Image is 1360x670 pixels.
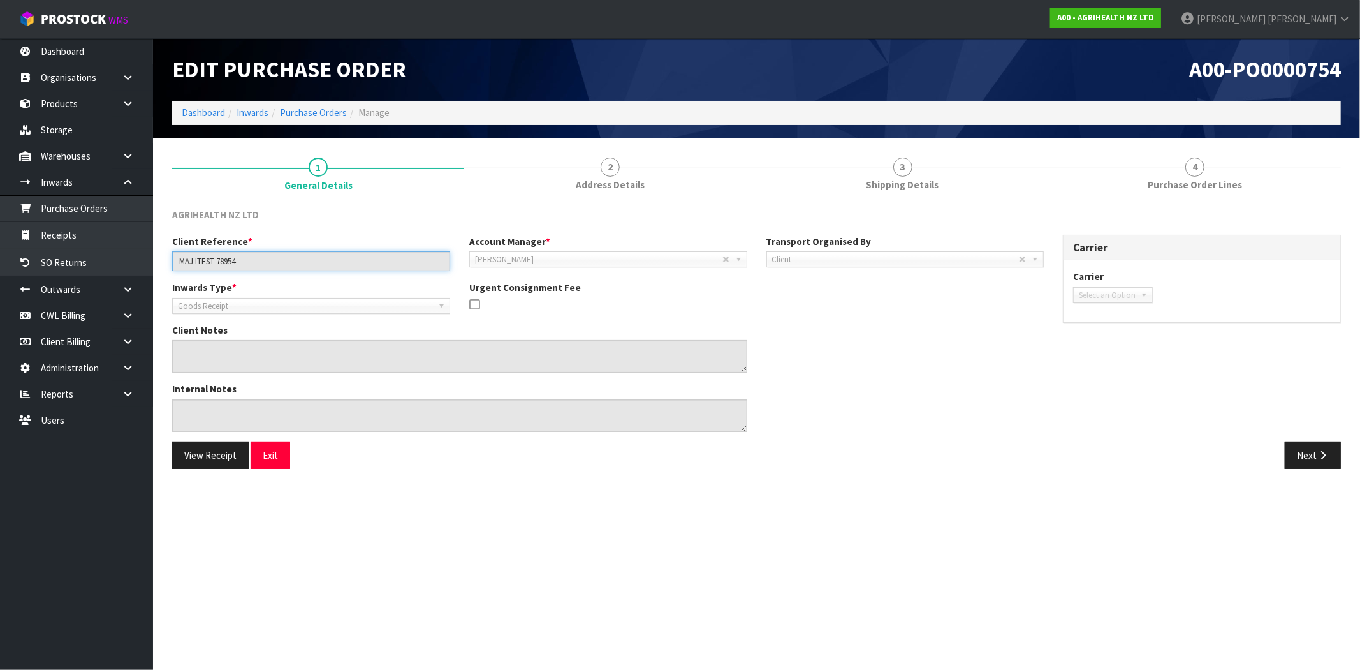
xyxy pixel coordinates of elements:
[172,324,228,337] label: Client Notes
[469,281,581,294] label: Urgent Consignment Fee
[182,107,225,119] a: Dashboard
[178,299,433,314] span: Goods Receipt
[172,382,237,396] label: Internal Notes
[1079,288,1136,303] span: Select an Option
[576,178,645,191] span: Address Details
[251,442,290,469] button: Exit
[172,251,450,271] input: Client Reference
[469,235,550,248] label: Account Manager
[893,158,912,177] span: 3
[309,158,328,177] span: 1
[41,11,106,27] span: ProStock
[172,56,406,83] span: Edit Purchase Order
[772,252,1020,267] span: Client
[1057,12,1154,23] strong: A00 - AGRIHEALTH NZ LTD
[237,107,268,119] a: Inwards
[1073,270,1104,283] label: Carrier
[19,11,35,27] img: cube-alt.png
[284,179,353,192] span: General Details
[280,107,347,119] a: Purchase Orders
[108,14,128,26] small: WMS
[172,209,259,221] span: AGRIHEALTH NZ LTD
[172,198,1341,479] span: General Details
[601,158,620,177] span: 2
[1285,442,1341,469] button: Next
[1050,8,1161,28] a: A00 - AGRIHEALTH NZ LTD
[766,235,872,248] label: Transport Organised By
[172,281,237,294] label: Inwards Type
[172,442,249,469] button: View Receipt
[358,107,390,119] span: Manage
[475,252,722,267] span: [PERSON_NAME]
[172,235,252,248] label: Client Reference
[1073,242,1331,254] h3: Carrier
[866,178,939,191] span: Shipping Details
